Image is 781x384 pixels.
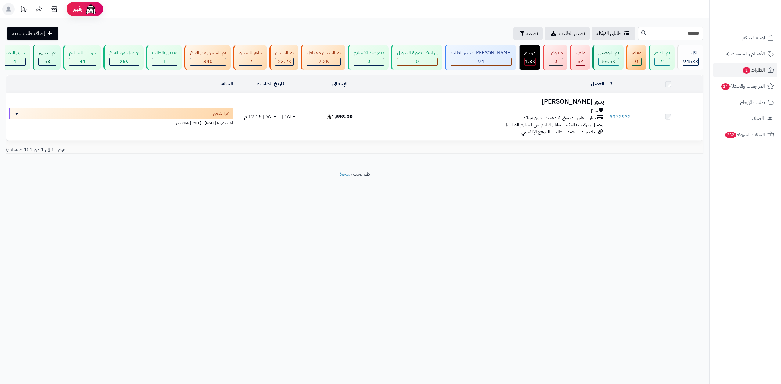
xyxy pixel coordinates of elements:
span: 41 [80,58,86,65]
span: [DATE] - [DATE] 12:15 م [244,113,297,120]
span: السلات المتروكة [725,130,765,139]
span: الطلبات [742,66,765,74]
div: جاري التنفيذ [3,49,26,56]
a: في انتظار صورة التحويل 0 [390,45,444,70]
a: طلبات الإرجاع [713,95,777,110]
div: 340 [190,58,226,65]
div: ملغي [576,49,585,56]
img: ai-face.png [85,3,97,15]
a: مرتجع 1.8K [517,45,542,70]
div: تم الدفع [654,49,670,56]
a: الكل94533 [676,45,704,70]
a: تم الشحن مع ناقل 7.2K [300,45,347,70]
div: تم التجهيز [38,49,56,56]
div: تم الشحن [275,49,294,56]
div: 0 [549,58,563,65]
div: 0 [632,58,641,65]
a: معلق 0 [625,45,647,70]
a: العميل [591,80,604,87]
a: جاهز للشحن 2 [232,45,268,70]
span: 1 [163,58,166,65]
span: 21 [659,58,665,65]
div: 21 [655,58,670,65]
a: إضافة طلب جديد [7,27,58,40]
div: 1 [152,58,177,65]
a: المراجعات والأسئلة14 [713,79,777,94]
span: 0 [635,58,638,65]
div: [PERSON_NAME] تجهيز الطلب [451,49,512,56]
span: 94533 [683,58,698,65]
span: 1 [743,67,750,74]
div: 94 [451,58,511,65]
a: خرجت للتسليم 41 [62,45,102,70]
span: تمارا - فاتورتك حتى 4 دفعات بدون فوائد [523,115,596,122]
span: 332 [725,132,736,139]
span: توصيل وتركيب (التركيب خلال 4 ايام من استلام الطلب) [506,121,604,129]
div: تعديل بالطلب [152,49,177,56]
div: عرض 1 إلى 1 من 1 (1 صفحات) [2,146,355,153]
span: 4 [13,58,16,65]
span: طلبات الإرجاع [740,98,765,107]
a: تم التوصيل 56.5K [591,45,625,70]
div: 1807 [525,58,535,65]
span: 340 [203,58,213,65]
span: حائل [589,108,598,115]
span: 2 [249,58,252,65]
span: 56.5K [602,58,615,65]
span: لوحة التحكم [742,34,765,42]
span: 1,598.00 [327,113,353,120]
span: 23.2K [278,58,291,65]
div: 259 [110,58,139,65]
span: طلباتي المُوكلة [596,30,621,37]
div: تم الشحن من الفرع [190,49,226,56]
div: جاهز للشحن [239,49,262,56]
div: تم الشحن مع ناقل [307,49,341,56]
a: ملغي 5K [569,45,591,70]
a: تم التجهيز 58 [31,45,62,70]
span: 0 [554,58,557,65]
div: 4964 [576,58,585,65]
a: الطلبات1 [713,63,777,77]
span: 1.8K [525,58,535,65]
span: 58 [44,58,50,65]
h3: بدور [PERSON_NAME] [377,98,604,105]
a: تحديثات المنصة [16,3,31,17]
div: الكل [683,49,699,56]
span: 5K [578,58,584,65]
span: المراجعات والأسئلة [721,82,765,91]
span: تم الشحن [213,111,229,117]
div: 7223 [307,58,340,65]
span: 259 [120,58,129,65]
span: تصدير الطلبات [559,30,585,37]
a: متجرة [340,170,351,178]
span: 0 [416,58,419,65]
a: تاريخ الطلب [257,80,284,87]
span: 14 [721,83,730,90]
div: 4 [4,58,25,65]
div: تم التوصيل [598,49,619,56]
a: الإجمالي [332,80,347,87]
div: 2 [239,58,262,65]
a: تم الشحن 23.2K [268,45,300,70]
a: السلات المتروكة332 [713,127,777,142]
a: [PERSON_NAME] تجهيز الطلب 94 [444,45,517,70]
div: 58 [39,58,56,65]
span: تصفية [526,30,538,37]
a: توصيل من الفرع 259 [102,45,145,70]
span: إضافة طلب جديد [12,30,45,37]
span: 7.2K [319,58,329,65]
div: خرجت للتسليم [69,49,96,56]
div: في انتظار صورة التحويل [397,49,438,56]
span: تيك توك - مصدر الطلب: الموقع الإلكتروني [521,128,596,136]
a: تعديل بالطلب 1 [145,45,183,70]
a: تم الشحن من الفرع 340 [183,45,232,70]
div: مرفوض [549,49,563,56]
span: رفيق [73,5,82,13]
div: مرتجع [524,49,536,56]
a: طلباتي المُوكلة [592,27,635,40]
a: # [609,80,612,87]
div: معلق [632,49,642,56]
div: 0 [397,58,437,65]
span: # [609,113,613,120]
img: logo-2.png [740,14,775,27]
